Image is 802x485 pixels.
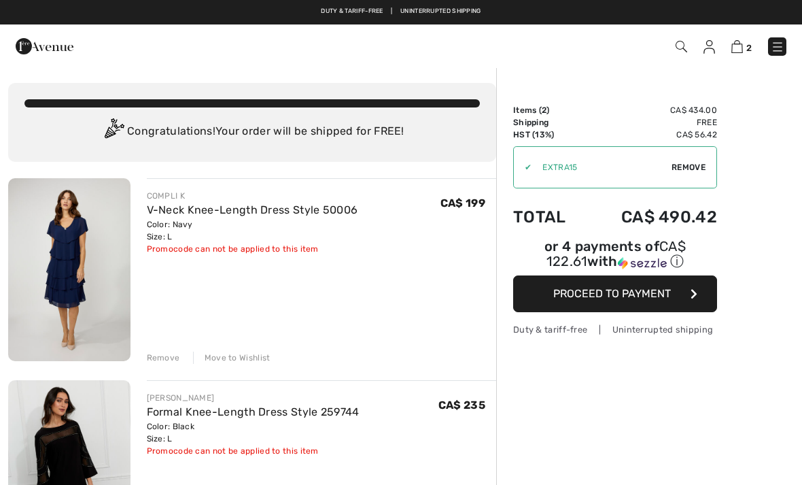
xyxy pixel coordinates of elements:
[513,104,585,116] td: Items ( )
[585,194,717,240] td: CA$ 490.42
[731,40,743,53] img: Shopping Bag
[147,218,358,243] div: Color: Navy Size: L
[514,161,531,173] div: ✔
[676,41,687,52] img: Search
[100,118,127,146] img: Congratulation2.svg
[585,104,717,116] td: CA$ 434.00
[438,399,485,412] span: CA$ 235
[672,161,705,173] span: Remove
[24,118,480,146] div: Congratulations! Your order will be shipped for FREE!
[513,194,585,240] td: Total
[531,147,672,188] input: Promo code
[193,352,271,364] div: Move to Wishlist
[703,40,715,54] img: My Info
[8,178,130,361] img: V-Neck Knee-Length Dress Style 50006
[618,257,667,269] img: Sezzle
[16,39,73,52] a: 1ère Avenue
[585,116,717,129] td: Free
[440,197,485,210] span: CA$ 199
[147,445,360,457] div: Promocode can not be applied to this item
[731,38,752,54] a: 2
[147,392,360,404] div: [PERSON_NAME]
[513,275,717,312] button: Proceed to Payment
[16,33,73,60] img: 1ère Avenue
[546,238,686,269] span: CA$ 122.61
[553,287,671,300] span: Proceed to Payment
[147,420,360,445] div: Color: Black Size: L
[147,405,360,418] a: Formal Knee-Length Dress Style 259744
[542,105,546,115] span: 2
[771,40,784,54] img: Menu
[147,190,358,202] div: COMPLI K
[746,43,752,53] span: 2
[513,323,717,336] div: Duty & tariff-free | Uninterrupted shipping
[513,116,585,129] td: Shipping
[513,240,717,275] div: or 4 payments ofCA$ 122.61withSezzle Click to learn more about Sezzle
[147,243,358,255] div: Promocode can not be applied to this item
[513,129,585,141] td: HST (13%)
[147,203,358,216] a: V-Neck Knee-Length Dress Style 50006
[585,129,717,141] td: CA$ 56.42
[147,352,180,364] div: Remove
[513,240,717,271] div: or 4 payments of with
